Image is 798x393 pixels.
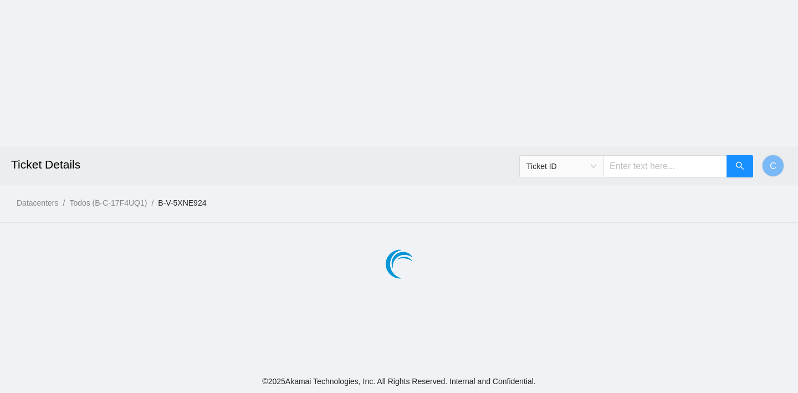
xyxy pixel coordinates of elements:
span: Ticket ID [526,158,596,175]
span: / [63,198,65,207]
h2: Ticket Details [11,147,554,182]
a: Todos (B-C-17F4UQ1) [69,198,147,207]
span: / [151,198,154,207]
input: Enter text here... [603,155,727,177]
button: search [727,155,753,177]
button: C [762,155,784,177]
span: search [735,161,744,172]
a: B-V-5XNE924 [158,198,206,207]
span: C [770,159,776,173]
a: Datacenters [17,198,58,207]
